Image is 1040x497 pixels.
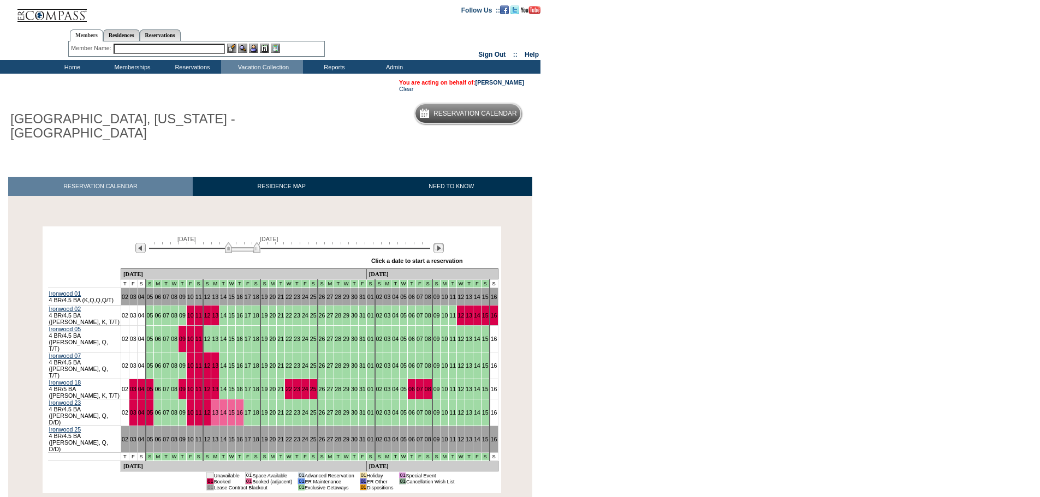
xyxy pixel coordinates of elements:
a: 07 [163,294,169,300]
a: 15 [482,294,489,300]
img: Next [433,243,444,253]
a: 06 [154,409,161,416]
a: 29 [343,294,349,300]
a: 08 [171,409,177,416]
a: 10 [441,312,448,319]
a: Ironwood 01 [49,290,81,297]
a: 03 [130,409,136,416]
img: View [238,44,247,53]
a: 29 [343,336,349,342]
a: 19 [262,312,268,319]
a: 27 [326,409,333,416]
a: 13 [212,362,218,369]
a: 04 [392,336,399,342]
a: 07 [417,386,423,392]
a: 21 [277,336,284,342]
a: 12 [204,409,211,416]
a: 02 [376,336,383,342]
a: 21 [277,362,284,369]
a: 07 [417,312,423,319]
a: 16 [236,409,243,416]
a: 02 [376,386,383,392]
a: Ironwood 07 [49,352,81,359]
a: 22 [286,362,292,369]
a: 15 [228,336,235,342]
a: 15 [228,294,235,300]
a: Ironwood 05 [49,326,81,332]
a: 05 [147,294,153,300]
a: 02 [122,409,128,416]
a: 09 [179,336,186,342]
a: 31 [359,312,366,319]
a: 03 [130,294,136,300]
a: 02 [122,362,128,369]
a: 29 [343,362,349,369]
a: 30 [351,409,358,416]
a: 13 [466,386,472,392]
a: 11 [195,409,202,416]
a: 05 [147,362,153,369]
a: 17 [245,336,251,342]
a: 20 [269,409,276,416]
a: 16 [236,294,243,300]
a: 19 [262,409,268,416]
a: 24 [302,294,308,300]
a: 07 [417,294,423,300]
td: Memberships [101,60,161,74]
a: 04 [138,294,145,300]
a: 12 [457,362,464,369]
img: b_calculator.gif [271,44,280,53]
a: 08 [425,362,431,369]
a: RESERVATION CALENDAR [8,177,193,196]
a: 05 [147,336,153,342]
a: 18 [253,362,259,369]
a: 10 [187,386,194,392]
a: 27 [326,294,333,300]
a: [PERSON_NAME] [476,79,524,86]
a: 30 [351,312,358,319]
a: 11 [195,336,202,342]
a: 03 [130,362,136,369]
a: 10 [441,336,448,342]
a: 03 [384,362,390,369]
a: 09 [179,294,186,300]
a: 18 [253,409,259,416]
a: 12 [204,294,211,300]
a: 07 [163,362,169,369]
a: 11 [449,312,456,319]
a: 08 [425,294,431,300]
a: 09 [433,294,440,300]
a: 23 [294,362,300,369]
a: 11 [195,312,202,319]
a: 05 [400,362,407,369]
a: 26 [319,362,325,369]
a: 17 [245,386,251,392]
a: 08 [425,336,431,342]
a: 09 [179,386,186,392]
a: 19 [262,294,268,300]
a: 22 [286,386,292,392]
a: 05 [147,409,153,416]
a: 25 [310,312,317,319]
a: 09 [433,312,440,319]
a: 02 [376,294,383,300]
a: 13 [466,294,472,300]
a: 16 [236,362,243,369]
a: Ironwood 02 [49,306,81,312]
a: 06 [408,336,415,342]
a: 04 [138,336,145,342]
a: 24 [302,336,308,342]
a: 01 [367,409,374,416]
a: 02 [122,336,128,342]
a: 06 [154,362,161,369]
a: 04 [138,386,145,392]
a: Ironwood 18 [49,379,81,386]
a: 27 [326,336,333,342]
a: 24 [302,386,308,392]
a: 28 [335,409,341,416]
a: 31 [359,386,366,392]
a: 07 [163,312,169,319]
a: 09 [433,362,440,369]
a: Residences [103,29,140,41]
a: 12 [457,336,464,342]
